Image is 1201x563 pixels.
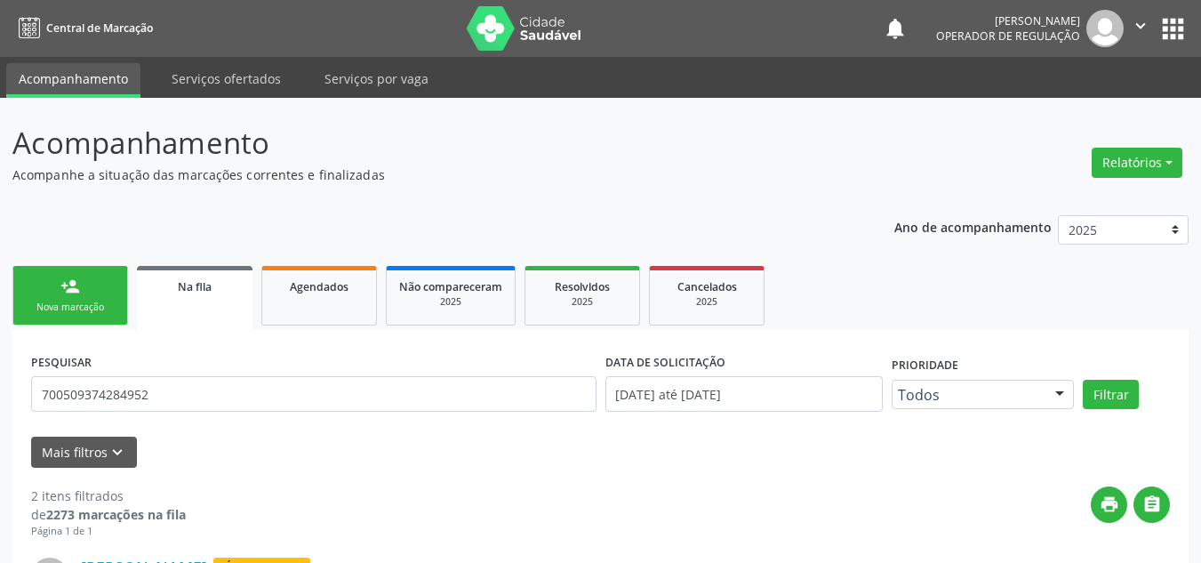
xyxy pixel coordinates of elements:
[12,165,836,184] p: Acompanhe a situação das marcações correntes e finalizadas
[1157,13,1189,44] button: apps
[1091,487,1127,523] button: print
[31,349,92,376] label: PESQUISAR
[46,20,153,36] span: Central de Marcação
[677,279,737,294] span: Cancelados
[60,277,80,296] div: person_add
[605,376,884,412] input: Selecione um intervalo
[399,295,502,309] div: 2025
[31,487,186,505] div: 2 itens filtrados
[936,28,1080,44] span: Operador de regulação
[538,295,627,309] div: 2025
[12,13,153,43] a: Central de Marcação
[892,352,958,380] label: Prioridade
[894,215,1052,237] p: Ano de acompanhamento
[26,301,115,314] div: Nova marcação
[312,63,441,94] a: Serviços por vaga
[399,279,502,294] span: Não compareceram
[605,349,725,376] label: DATA DE SOLICITAÇÃO
[1086,10,1124,47] img: img
[1092,148,1182,178] button: Relatórios
[1124,10,1157,47] button: 
[178,279,212,294] span: Na fila
[31,437,137,468] button: Mais filtroskeyboard_arrow_down
[290,279,348,294] span: Agendados
[883,16,908,41] button: notifications
[555,279,610,294] span: Resolvidos
[46,506,186,523] strong: 2273 marcações na fila
[936,13,1080,28] div: [PERSON_NAME]
[31,376,596,412] input: Nome, CNS
[12,121,836,165] p: Acompanhamento
[1142,495,1162,514] i: 
[108,443,127,462] i: keyboard_arrow_down
[1083,380,1139,410] button: Filtrar
[6,63,140,98] a: Acompanhamento
[31,505,186,524] div: de
[31,524,186,539] div: Página 1 de 1
[1100,495,1119,514] i: print
[159,63,293,94] a: Serviços ofertados
[1133,487,1170,523] button: 
[898,386,1037,404] span: Todos
[1131,16,1150,36] i: 
[662,295,751,309] div: 2025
